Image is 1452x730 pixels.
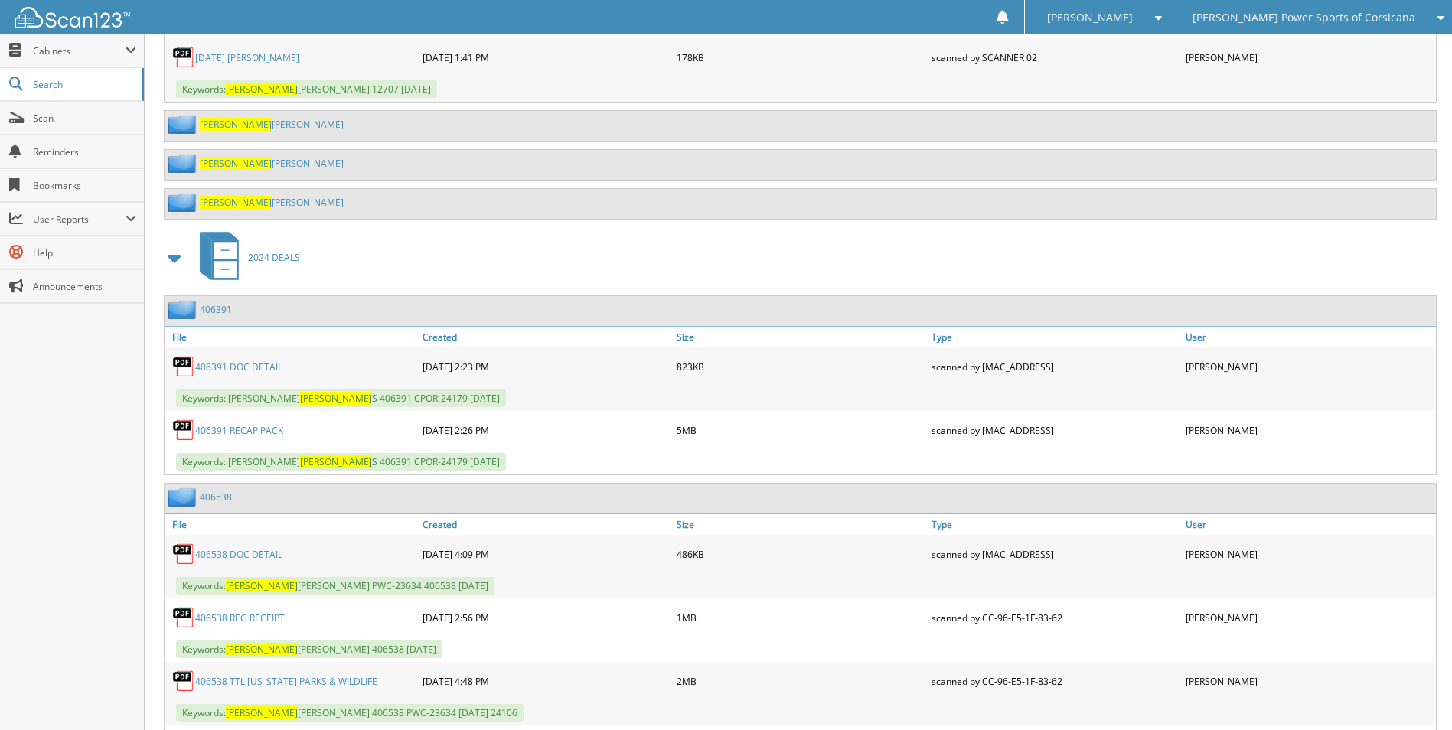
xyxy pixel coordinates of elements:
div: scanned by CC-96-E5-1F-83-62 [928,666,1182,696]
img: PDF.png [172,670,195,693]
div: scanned by [MAC_ADDRESS] [928,351,1182,382]
span: Keywords: [PERSON_NAME] 406538 PWC-23634 [DATE] 24106 [176,704,524,722]
div: [PERSON_NAME] [1182,415,1436,445]
div: 5MB [673,415,927,445]
img: PDF.png [172,606,195,629]
span: Bookmarks [33,179,136,192]
img: PDF.png [172,543,195,565]
img: folder2.png [168,193,200,212]
div: 2MB [673,666,927,696]
img: folder2.png [168,154,200,173]
a: 406538 REG RECEIPT [195,611,285,624]
img: PDF.png [172,355,195,378]
a: 406391 [200,303,232,316]
span: User Reports [33,213,126,226]
div: 486KB [673,539,927,569]
a: [PERSON_NAME][PERSON_NAME] [200,118,344,131]
a: 406538 [200,490,232,504]
span: Search [33,78,134,91]
a: Type [928,514,1182,535]
iframe: Chat Widget [1375,657,1452,730]
span: Keywords: [PERSON_NAME] 12707 [DATE] [176,80,437,98]
span: Keywords: [PERSON_NAME] 406538 [DATE] [176,640,442,658]
img: folder2.png [168,300,200,319]
span: Keywords: [PERSON_NAME] PWC-23634 406538 [DATE] [176,577,494,595]
a: Size [673,514,927,535]
span: [PERSON_NAME] [226,579,298,592]
span: [PERSON_NAME] [1047,13,1133,22]
span: Help [33,246,136,259]
div: [PERSON_NAME] [1182,602,1436,633]
div: [DATE] 2:56 PM [419,602,673,633]
span: Keywords: [PERSON_NAME] S 406391 CPOR-24179 [DATE] [176,389,506,407]
span: [PERSON_NAME] [300,392,372,405]
span: [PERSON_NAME] [300,455,372,468]
a: 406538 TTL [US_STATE] PARKS & WILDLIFE [195,675,377,688]
div: [DATE] 4:09 PM [419,539,673,569]
a: 406391 DOC DETAIL [195,360,282,373]
span: [PERSON_NAME] [226,706,298,719]
span: 2024 DEALS [248,251,300,264]
div: [DATE] 2:23 PM [419,351,673,382]
a: [DATE] [PERSON_NAME] [195,51,299,64]
span: Scan [33,112,136,125]
a: Type [928,327,1182,347]
a: 2024 DEALS [191,227,300,288]
a: File [165,327,419,347]
span: Cabinets [33,44,126,57]
span: Reminders [33,145,136,158]
span: Announcements [33,280,136,293]
span: [PERSON_NAME] [200,196,272,209]
img: folder2.png [168,115,200,134]
div: [DATE] 2:26 PM [419,415,673,445]
a: User [1182,327,1436,347]
span: Keywords: [PERSON_NAME] S 406391 CPOR-24179 [DATE] [176,453,506,471]
a: User [1182,514,1436,535]
div: [PERSON_NAME] [1182,666,1436,696]
a: Created [419,514,673,535]
div: [PERSON_NAME] [1182,539,1436,569]
div: 1MB [673,602,927,633]
img: PDF.png [172,46,195,69]
div: scanned by [MAC_ADDRESS] [928,539,1182,569]
img: scan123-logo-white.svg [15,7,130,28]
div: scanned by CC-96-E5-1F-83-62 [928,602,1182,633]
a: Created [419,327,673,347]
span: [PERSON_NAME] [200,157,272,170]
img: PDF.png [172,419,195,442]
div: 823KB [673,351,927,382]
div: scanned by SCANNER 02 [928,42,1182,73]
a: [PERSON_NAME][PERSON_NAME] [200,196,344,209]
a: File [165,514,419,535]
a: 406391 RECAP PACK [195,424,283,437]
a: Size [673,327,927,347]
div: [DATE] 1:41 PM [419,42,673,73]
img: folder2.png [168,487,200,507]
a: 406538 DOC DETAIL [195,548,282,561]
div: [DATE] 4:48 PM [419,666,673,696]
span: [PERSON_NAME] Power Sports of Corsicana [1193,13,1415,22]
a: [PERSON_NAME][PERSON_NAME] [200,157,344,170]
span: [PERSON_NAME] [200,118,272,131]
span: [PERSON_NAME] [226,83,298,96]
div: [PERSON_NAME] [1182,42,1436,73]
div: scanned by [MAC_ADDRESS] [928,415,1182,445]
span: [PERSON_NAME] [226,643,298,656]
div: 178KB [673,42,927,73]
div: [PERSON_NAME] [1182,351,1436,382]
